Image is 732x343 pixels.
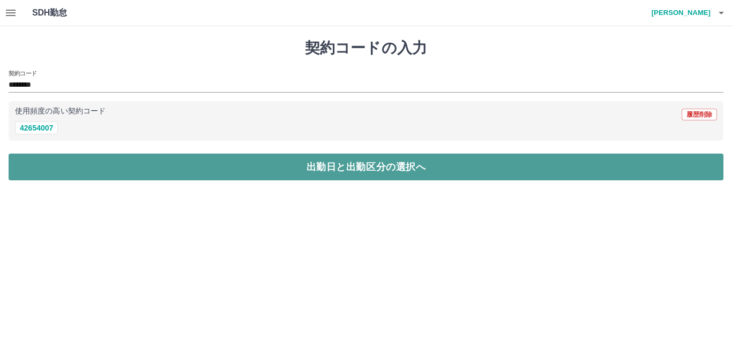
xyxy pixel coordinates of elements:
h2: 契約コード [9,69,37,78]
h1: 契約コードの入力 [9,39,723,57]
p: 使用頻度の高い契約コード [15,108,106,115]
button: 履歴削除 [682,109,717,120]
button: 42654007 [15,121,58,134]
button: 出勤日と出勤区分の選択へ [9,154,723,180]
